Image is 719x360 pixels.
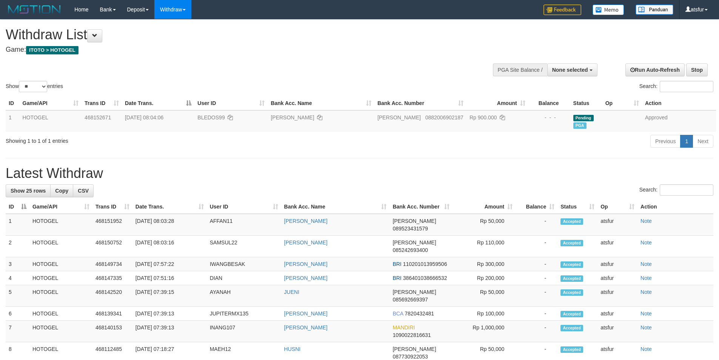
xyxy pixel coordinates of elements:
span: Pending [573,115,594,121]
span: Copy 089523431579 to clipboard [393,226,428,232]
span: Accepted [560,346,583,353]
img: Button%20Memo.svg [593,5,624,15]
span: Accepted [560,218,583,225]
span: PGA [573,122,587,129]
a: CSV [73,184,94,197]
input: Search: [660,184,713,196]
span: Copy 1090022816631 to clipboard [393,332,431,338]
a: [PERSON_NAME] [284,261,328,267]
a: Previous [650,135,681,148]
td: HOTOGEL [20,110,82,132]
td: atsfur [597,271,637,285]
span: [PERSON_NAME] [393,346,436,352]
th: Status [570,96,602,110]
td: - [516,214,557,236]
th: Game/API: activate to sort column ascending [20,96,82,110]
td: HOTOGEL [29,321,92,342]
th: Balance [528,96,570,110]
a: Note [640,324,652,331]
td: 4 [6,271,29,285]
select: Showentries [19,81,47,92]
th: Bank Acc. Name: activate to sort column ascending [268,96,374,110]
td: atsfur [597,236,637,257]
span: Copy 386401038666532 to clipboard [403,275,447,281]
td: [DATE] 08:03:28 [132,214,207,236]
td: Rp 110,000 [453,236,516,257]
h1: Withdraw List [6,27,472,42]
td: IWANGBESAK [207,257,281,271]
span: Copy 0882006902187 to clipboard [425,114,463,121]
td: AYANAH [207,285,281,307]
th: Action [642,96,716,110]
a: [PERSON_NAME] [284,311,328,317]
label: Search: [639,81,713,92]
td: HOTOGEL [29,271,92,285]
td: 2 [6,236,29,257]
div: - - - [531,114,567,121]
td: HOTOGEL [29,307,92,321]
span: MANDIRI [393,324,415,331]
td: 468147335 [92,271,132,285]
td: - [516,321,557,342]
span: Show 25 rows [11,188,46,194]
td: HOTOGEL [29,257,92,271]
a: Note [640,261,652,267]
input: Search: [660,81,713,92]
h1: Latest Withdraw [6,166,713,181]
span: Accepted [560,240,583,246]
span: Copy [55,188,68,194]
span: None selected [552,67,588,73]
span: [DATE] 08:04:06 [125,114,163,121]
td: [DATE] 07:39:13 [132,321,207,342]
a: Note [640,289,652,295]
label: Search: [639,184,713,196]
td: atsfur [597,257,637,271]
th: Date Trans.: activate to sort column ascending [132,200,207,214]
a: [PERSON_NAME] [284,275,328,281]
span: ITOTO > HOTOGEL [26,46,79,54]
td: Approved [642,110,716,132]
td: 468151952 [92,214,132,236]
th: User ID: activate to sort column ascending [207,200,281,214]
span: [PERSON_NAME] [393,239,436,246]
a: Note [640,275,652,281]
td: HOTOGEL [29,214,92,236]
span: Accepted [560,275,583,282]
td: [DATE] 07:39:13 [132,307,207,321]
span: CSV [78,188,89,194]
span: BLEDOS99 [197,114,225,121]
span: Accepted [560,261,583,268]
a: Stop [686,63,708,76]
span: Copy 085692669397 to clipboard [393,297,428,303]
th: User ID: activate to sort column ascending [194,96,268,110]
td: atsfur [597,307,637,321]
a: [PERSON_NAME] [271,114,314,121]
td: Rp 100,000 [453,307,516,321]
a: Show 25 rows [6,184,51,197]
th: Status: activate to sort column ascending [557,200,597,214]
img: MOTION_logo.png [6,4,63,15]
span: Accepted [560,289,583,296]
td: 5 [6,285,29,307]
td: Rp 1,000,000 [453,321,516,342]
td: [DATE] 07:39:15 [132,285,207,307]
td: [DATE] 08:03:16 [132,236,207,257]
td: JUPITERMX135 [207,307,281,321]
a: Run Auto-Refresh [625,63,685,76]
td: 468150752 [92,236,132,257]
td: AFFAN11 [207,214,281,236]
th: ID: activate to sort column descending [6,200,29,214]
td: 468140153 [92,321,132,342]
th: Game/API: activate to sort column ascending [29,200,92,214]
th: ID [6,96,20,110]
td: INANG107 [207,321,281,342]
span: Accepted [560,311,583,317]
td: 1 [6,214,29,236]
td: 3 [6,257,29,271]
td: [DATE] 07:57:22 [132,257,207,271]
td: Rp 50,000 [453,285,516,307]
th: Bank Acc. Number: activate to sort column ascending [390,200,453,214]
td: - [516,257,557,271]
a: JUENI [284,289,299,295]
span: [PERSON_NAME] [393,218,436,224]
